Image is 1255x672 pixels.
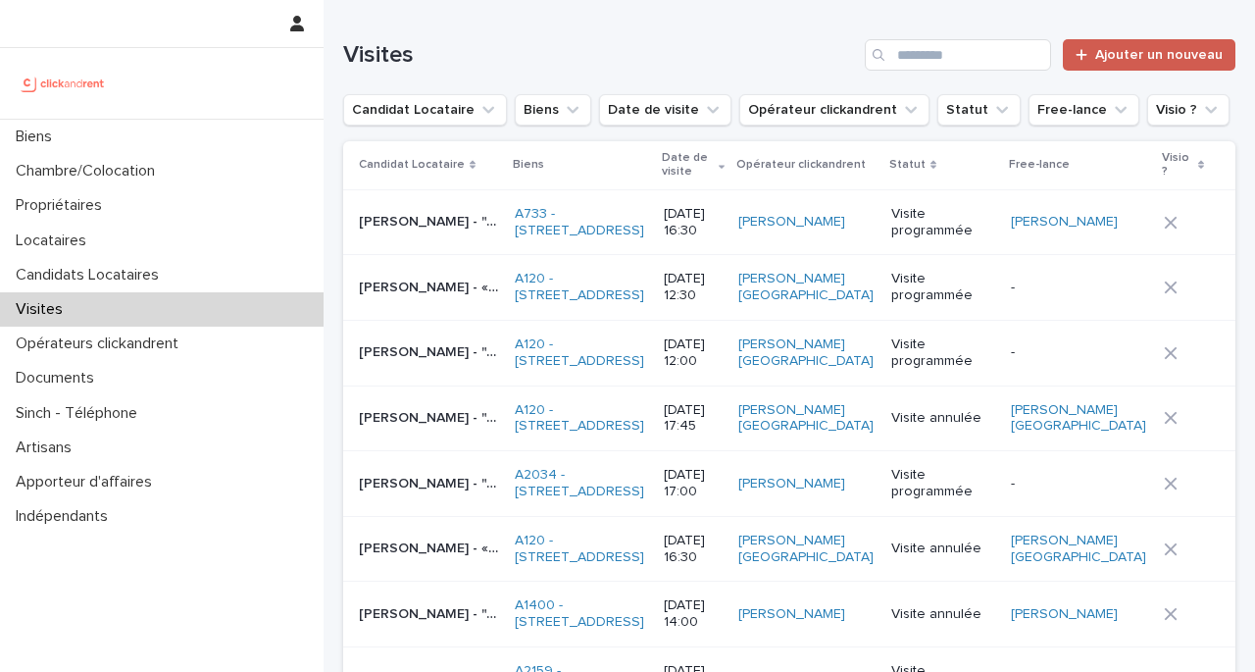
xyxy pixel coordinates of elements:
[515,468,644,498] font: A2034 - [STREET_ADDRESS]
[1011,606,1118,623] a: [PERSON_NAME]
[359,537,503,557] p: Morgan Henry - « A120 - 6 rue Saint-Mathieu, Paris 75018 »
[662,152,708,178] font: Date de visite
[359,411,667,425] font: [PERSON_NAME] - "A120 - [STREET_ADDRESS]"
[513,159,544,171] font: Biens
[891,468,973,498] font: Visite programmée
[664,403,709,434] font: [DATE] 17:45
[515,336,648,370] a: A120 - [STREET_ADDRESS]
[1009,159,1070,171] font: Free-lance
[359,607,677,621] font: [PERSON_NAME] - "A1400 - [STREET_ADDRESS]"
[738,533,876,566] a: [PERSON_NAME] [GEOGRAPHIC_DATA]
[359,477,678,491] font: [PERSON_NAME] - "A2034 - [STREET_ADDRESS]"
[1011,477,1015,491] font: -
[1147,94,1230,126] button: Visio ?
[664,337,709,368] font: [DATE] 12:00
[515,534,644,564] font: A120 - [STREET_ADDRESS]
[16,301,63,317] font: Visites
[1011,534,1146,564] font: [PERSON_NAME] [GEOGRAPHIC_DATA]
[1011,607,1118,621] font: [PERSON_NAME]
[16,233,86,248] font: Locataires
[16,163,155,179] font: Chambre/Colocation
[359,602,503,623] p: Clive Miyouna Kiembe - "A1400 - 1 Place de la Charte des Libertés Communales, Toulouse 31300"
[515,206,648,239] a: A733 - [STREET_ADDRESS]
[891,607,981,621] font: Visite annulée
[738,271,876,304] a: [PERSON_NAME] [GEOGRAPHIC_DATA]
[359,159,465,171] font: Candidat Locataire
[891,542,981,555] font: Visite annulée
[664,207,709,237] font: [DATE] 16:30
[515,533,648,566] a: A120 - [STREET_ADDRESS]
[16,129,52,144] font: Biens
[889,159,926,171] font: Statut
[736,159,866,171] font: Opérateur clickandrent
[664,272,709,302] font: [DATE] 12:30
[359,215,669,229] font: [PERSON_NAME] - "A733 - [STREET_ADDRESS]"
[515,402,648,436] a: A120 - [STREET_ADDRESS]
[738,337,874,368] font: [PERSON_NAME] [GEOGRAPHIC_DATA]
[359,276,503,296] p: Morgan Henry - « A120 - 6 rue Saint-Mathieu, Paris 75018 »
[738,477,845,491] font: [PERSON_NAME]
[738,215,845,229] font: [PERSON_NAME]
[1011,281,1015,294] font: -
[16,405,137,421] font: Sinch - Téléphone
[738,402,876,436] a: [PERSON_NAME] [GEOGRAPHIC_DATA]
[343,582,1235,647] tr: [PERSON_NAME] - "A1400 - [STREET_ADDRESS]" A1400 - [STREET_ADDRESS] [DATE] 14:00[PERSON_NAME] Vis...
[359,281,678,294] font: [PERSON_NAME] - « A120 - [STREET_ADDRESS] »
[16,439,72,455] font: Artisans
[1011,215,1118,229] font: [PERSON_NAME]
[16,197,102,213] font: Propriétaires
[359,406,503,427] p: Farid Ouhadda - "A120 - 6 rue Saint-Mathieu, Paris 75018"
[515,597,648,631] a: A1400 - [STREET_ADDRESS]
[1162,152,1189,178] font: Visio ?
[599,94,731,126] button: Date de visite
[891,411,981,425] font: Visite annulée
[1011,533,1148,566] a: [PERSON_NAME] [GEOGRAPHIC_DATA]
[343,43,414,67] font: Visites
[343,516,1235,582] tr: [PERSON_NAME] - « A120 - [STREET_ADDRESS] » A120 - [STREET_ADDRESS] [DATE] 16:30[PERSON_NAME] [GE...
[664,534,709,564] font: [DATE] 16:30
[359,542,678,555] font: [PERSON_NAME] - « A120 - [STREET_ADDRESS] »
[1011,214,1118,231] a: [PERSON_NAME]
[515,271,648,304] a: A120 - [STREET_ADDRESS]
[359,210,503,231] p: Emma Guignard - "A733 - 1 rue des Linandes Oranges, Cergy 95000"
[16,508,108,524] font: Indépendants
[16,267,159,283] font: Candidats Locataires
[16,336,178,351] font: Opérateurs clickandrent
[343,386,1235,451] tr: [PERSON_NAME] - "A120 - [STREET_ADDRESS]" A120 - [STREET_ADDRESS] [DATE] 17:45[PERSON_NAME] [GEOG...
[16,370,94,386] font: Documents
[343,94,507,126] button: Candidat Locataire
[865,39,1051,71] input: Recherche
[515,467,648,500] a: A2034 - [STREET_ADDRESS]
[343,320,1235,386] tr: [PERSON_NAME] - "A120 - [STREET_ADDRESS]" A120 - [STREET_ADDRESS] [DATE] 12:00[PERSON_NAME] [GEOG...
[1029,94,1139,126] button: Free-lance
[515,94,591,126] button: Biens
[664,468,709,498] font: [DATE] 17:00
[343,451,1235,517] tr: [PERSON_NAME] - "A2034 - [STREET_ADDRESS]" A2034 - [STREET_ADDRESS] [DATE] 17:00[PERSON_NAME] Vis...
[343,255,1235,321] tr: [PERSON_NAME] - « A120 - [STREET_ADDRESS] » A120 - [STREET_ADDRESS] [DATE] 12:30[PERSON_NAME] [GE...
[891,207,973,237] font: Visite programmée
[1095,48,1223,62] font: Ajouter un nouveau
[738,403,874,434] font: [PERSON_NAME] [GEOGRAPHIC_DATA]
[1011,402,1148,436] a: [PERSON_NAME] [GEOGRAPHIC_DATA]
[891,337,973,368] font: Visite programmée
[515,598,644,629] font: A1400 - [STREET_ADDRESS]
[1011,345,1015,359] font: -
[515,403,644,434] font: A120 - [STREET_ADDRESS]
[738,336,876,370] a: [PERSON_NAME] [GEOGRAPHIC_DATA]
[515,207,644,237] font: A733 - [STREET_ADDRESS]
[738,272,874,302] font: [PERSON_NAME] [GEOGRAPHIC_DATA]
[1063,39,1235,71] a: Ajouter un nouveau
[738,476,845,492] a: [PERSON_NAME]
[343,189,1235,255] tr: [PERSON_NAME] - "A733 - [STREET_ADDRESS]" A733 - [STREET_ADDRESS] [DATE] 16:30[PERSON_NAME] Visit...
[359,340,503,361] p: Farid Ouhadda - "A120 - 6 rue Saint-Mathieu, Paris 75018"
[515,272,644,302] font: A120 - [STREET_ADDRESS]
[738,214,845,231] a: [PERSON_NAME]
[739,94,929,126] button: Opérateur clickandrent
[16,64,111,103] img: UCB0brd3T0yccxBKYDjQ
[359,345,667,359] font: [PERSON_NAME] - "A120 - [STREET_ADDRESS]"
[937,94,1021,126] button: Statut
[891,272,973,302] font: Visite programmée
[515,337,644,368] font: A120 - [STREET_ADDRESS]
[1011,403,1146,434] font: [PERSON_NAME] [GEOGRAPHIC_DATA]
